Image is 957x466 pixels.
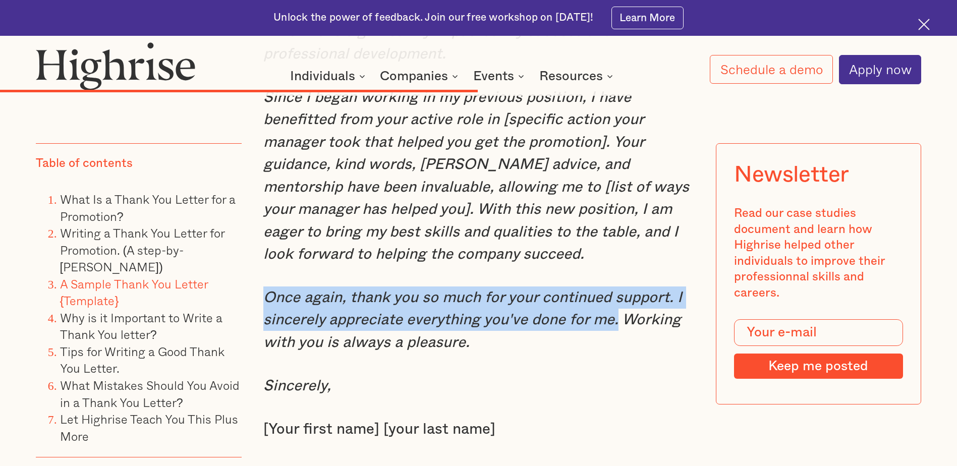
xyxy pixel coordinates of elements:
[611,7,684,29] a: Learn More
[734,319,903,346] input: Your e-mail
[734,206,903,301] div: Read our case studies document and learn how Highrise helped other individuals to improve their p...
[36,42,196,90] img: Highrise logo
[839,55,921,84] a: Apply now
[710,55,832,84] a: Schedule a demo
[734,319,903,379] form: Modal Form
[60,223,224,276] a: Writing a Thank You Letter for Promotion. (A step-by-[PERSON_NAME])
[60,410,238,445] a: Let Highrise Teach You This Plus More
[263,418,693,440] p: [Your first name] [your last name]
[473,70,527,82] div: Events
[380,70,448,82] div: Companies
[918,19,930,30] img: Cross icon
[60,274,208,310] a: A Sample Thank You Letter {Template}
[263,290,682,350] em: Once again, thank you so much for your continued support. I sincerely appreciate everything you'v...
[290,70,368,82] div: Individuals
[539,70,603,82] div: Resources
[734,162,849,188] div: Newsletter
[36,156,133,172] div: Table of contents
[290,70,355,82] div: Individuals
[273,11,593,25] div: Unlock the power of feedback. Join our free workshop on [DATE]!
[263,378,331,393] em: Sincerely,
[734,354,903,379] input: Keep me posted
[60,342,224,378] a: Tips for Writing a Good Thank You Letter.
[60,190,236,225] a: What Is a Thank You Letter for a Promotion?
[380,70,461,82] div: Companies
[60,308,222,344] a: Why is it Important to Write a Thank You letter?
[60,376,240,412] a: What Mistakes Should You Avoid in a Thank You Letter?
[473,70,514,82] div: Events
[539,70,616,82] div: Resources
